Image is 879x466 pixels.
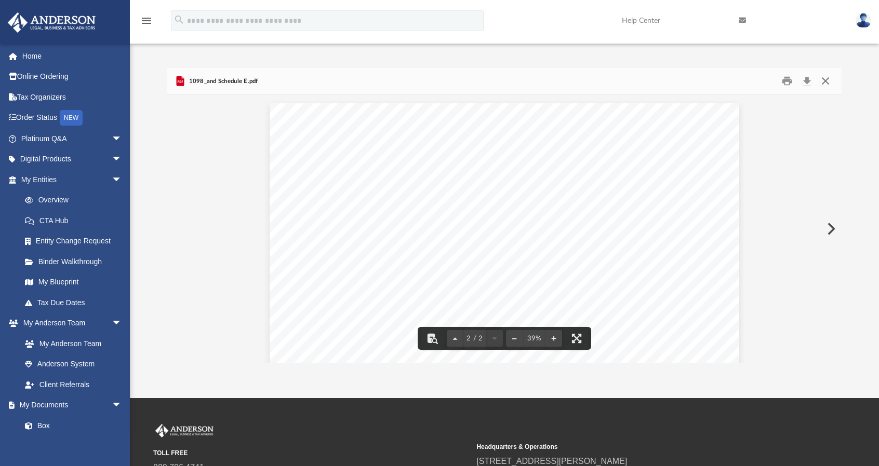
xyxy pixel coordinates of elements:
[15,354,132,375] a: Anderson System
[777,73,798,89] button: Print
[15,272,132,293] a: My Blueprint
[856,13,871,28] img: User Pic
[112,149,132,170] span: arrow_drop_down
[463,335,486,342] span: 2 / 2
[463,327,486,350] button: 2 / 2
[15,231,138,252] a: Entity Change Request
[7,169,138,190] a: My Entitiesarrow_drop_down
[476,457,627,465] a: [STREET_ADDRESS][PERSON_NAME]
[187,77,258,86] span: 1098_and Schedule E.pdf
[523,335,545,342] div: Current zoom level
[15,251,138,272] a: Binder Walkthrough
[447,327,463,350] button: Previous page
[7,87,138,107] a: Tax Organizers
[60,110,83,126] div: NEW
[15,292,138,313] a: Tax Due Dates
[819,214,842,243] button: Next File
[15,374,132,395] a: Client Referrals
[15,415,127,436] a: Box
[7,395,132,416] a: My Documentsarrow_drop_down
[816,73,835,89] button: Close
[167,95,842,363] div: Document Viewer
[153,424,216,437] img: Anderson Advisors Platinum Portal
[506,327,523,350] button: Zoom out
[545,327,562,350] button: Zoom in
[421,327,444,350] button: Toggle findbar
[15,210,138,231] a: CTA Hub
[174,14,185,25] i: search
[112,128,132,149] span: arrow_drop_down
[112,313,132,334] span: arrow_drop_down
[140,20,153,27] a: menu
[5,12,99,33] img: Anderson Advisors Platinum Portal
[167,95,842,363] div: File preview
[112,395,132,416] span: arrow_drop_down
[7,149,138,170] a: Digital Productsarrow_drop_down
[7,46,138,66] a: Home
[15,190,138,211] a: Overview
[140,15,153,27] i: menu
[15,333,127,354] a: My Anderson Team
[153,448,469,458] small: TOLL FREE
[7,313,132,334] a: My Anderson Teamarrow_drop_down
[565,327,588,350] button: Enter fullscreen
[167,68,842,363] div: Preview
[7,128,138,149] a: Platinum Q&Aarrow_drop_down
[797,73,816,89] button: Download
[112,169,132,190] span: arrow_drop_down
[476,442,792,451] small: Headquarters & Operations
[7,107,138,129] a: Order StatusNEW
[7,66,138,87] a: Online Ordering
